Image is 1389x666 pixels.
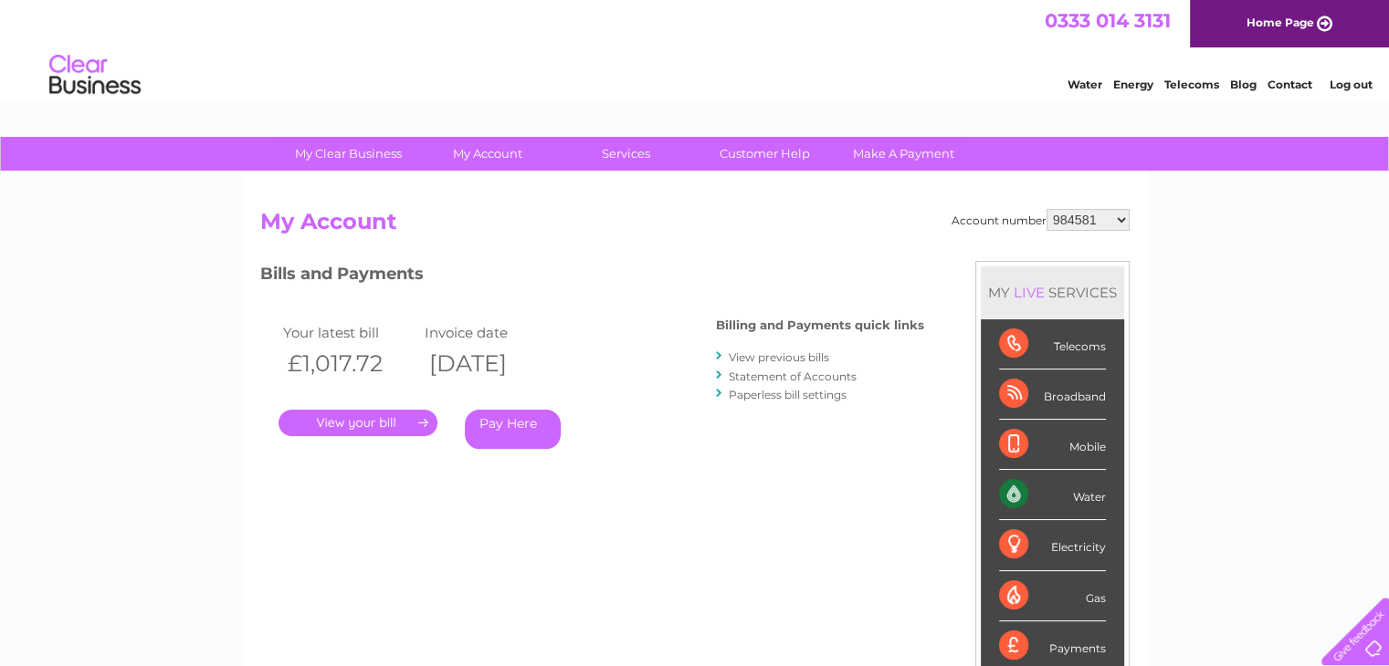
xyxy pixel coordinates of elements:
[999,571,1106,621] div: Gas
[999,520,1106,570] div: Electricity
[1230,78,1257,91] a: Blog
[279,320,420,345] td: Your latest bill
[465,410,561,449] a: Pay Here
[273,137,424,171] a: My Clear Business
[551,137,701,171] a: Services
[729,350,829,364] a: View previous bills
[999,420,1106,470] div: Mobile
[420,320,562,345] td: Invoice date
[999,470,1106,520] div: Water
[279,345,420,382] th: £1,017.72
[1010,284,1048,301] div: LIVE
[999,369,1106,420] div: Broadband
[1045,9,1171,32] a: 0333 014 3131
[48,47,142,103] img: logo.png
[689,137,840,171] a: Customer Help
[999,319,1106,369] div: Telecoms
[279,410,437,436] a: .
[264,10,1127,88] div: Clear Business is a trading name of Verastar Limited (registered in [GEOGRAPHIC_DATA] No. 3667643...
[1164,78,1219,91] a: Telecoms
[716,318,924,332] h4: Billing and Payments quick links
[412,137,563,171] a: My Account
[729,388,847,401] a: Paperless bill settings
[260,209,1130,244] h2: My Account
[981,266,1124,318] div: MY SERVICES
[1329,78,1372,91] a: Log out
[952,209,1130,231] div: Account number
[828,137,979,171] a: Make A Payment
[729,369,857,383] a: Statement of Accounts
[1268,78,1312,91] a: Contact
[1113,78,1153,91] a: Energy
[260,261,924,293] h3: Bills and Payments
[1068,78,1102,91] a: Water
[420,345,562,382] th: [DATE]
